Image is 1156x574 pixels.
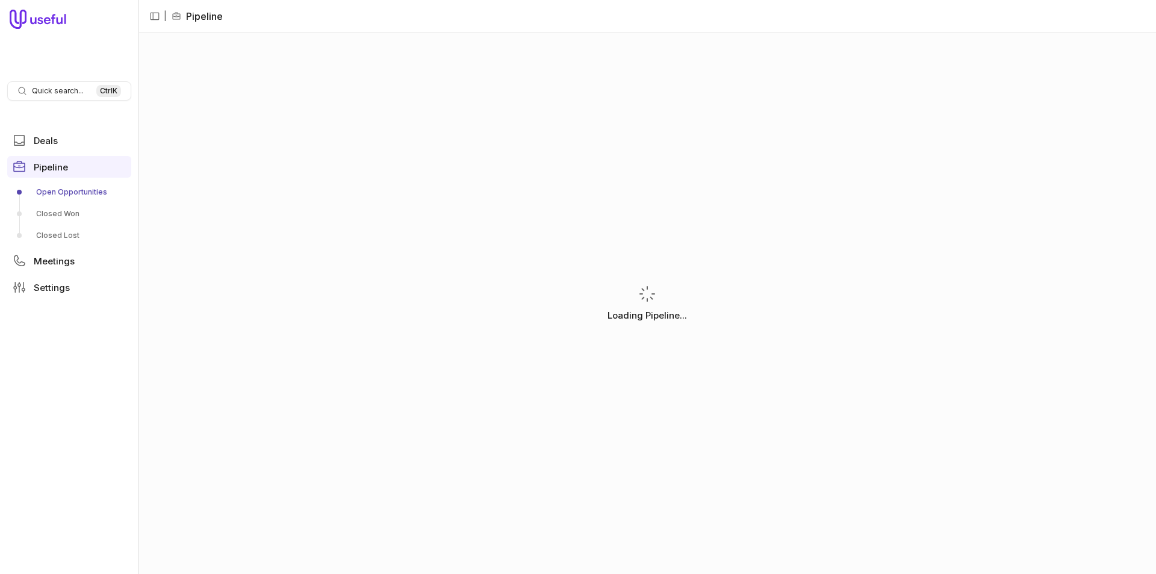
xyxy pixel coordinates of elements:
kbd: Ctrl K [96,85,121,97]
a: Meetings [7,250,131,272]
div: Pipeline submenu [7,182,131,245]
li: Pipeline [172,9,223,23]
span: Deals [34,136,58,145]
a: Closed Lost [7,226,131,245]
span: Pipeline [34,163,68,172]
span: | [164,9,167,23]
span: Quick search... [32,86,84,96]
a: Deals [7,129,131,151]
a: Open Opportunities [7,182,131,202]
a: Closed Won [7,204,131,223]
span: Settings [34,283,70,292]
a: Settings [7,276,131,298]
button: Collapse sidebar [146,7,164,25]
a: Pipeline [7,156,131,178]
p: Loading Pipeline... [608,308,687,323]
span: Meetings [34,257,75,266]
